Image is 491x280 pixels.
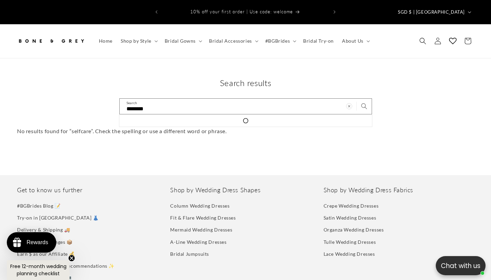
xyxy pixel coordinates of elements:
[7,260,70,280] div: Free 12-month wedding planning checklistClose teaser
[117,34,161,48] summary: Shop by Style
[209,38,252,44] span: Bridal Accessories
[324,186,474,194] h2: Shop by Wedding Dress Fabrics
[170,224,232,236] a: Mermaid Wedding Dresses
[261,34,299,48] summary: #BGBrides
[17,248,75,260] a: Earn $ as our Affiliate 💰
[170,248,209,260] a: Bridal Jumpsuits
[17,201,61,212] a: #BGBrides Blog 📝
[17,126,474,136] p: No results found for “selfcare”. Check the spelling or use a different word or phrase.
[99,38,113,44] span: Home
[15,31,88,51] a: Bone and Grey Bridal
[436,261,486,271] p: Chat with us
[303,38,334,44] span: Bridal Try-on
[324,212,376,224] a: Satin Wedding Dresses
[299,34,338,48] a: Bridal Try-on
[324,236,376,248] a: Tulle Wedding Dresses
[10,263,66,277] span: Free 12-month wedding planning checklist
[394,5,474,18] button: SGD $ | [GEOGRAPHIC_DATA]
[190,9,293,14] span: 10% off your first order | Use code: welcome
[170,201,229,212] a: Column Wedding Dresses
[324,201,379,212] a: Crepe Wedding Dresses
[121,38,151,44] span: Shop by Style
[324,224,384,236] a: Organza Wedding Dresses
[342,38,363,44] span: About Us
[398,9,465,16] span: SGD $ | [GEOGRAPHIC_DATA]
[161,34,205,48] summary: Bridal Gowns
[17,260,115,272] a: Take style quiz to get recommendations ✨
[338,34,373,48] summary: About Us
[327,5,342,18] button: Next announcement
[436,256,486,275] button: Open chatbox
[415,33,430,48] summary: Search
[95,34,117,48] a: Home
[17,224,70,236] a: Delivery & Shipping 🚚
[17,212,99,224] a: Try-on in [GEOGRAPHIC_DATA] 👗
[17,33,85,48] img: Bone and Grey Bridal
[17,78,474,88] h1: Search results
[17,236,73,248] a: Returns & Exchanges 📦
[205,34,261,48] summary: Bridal Accessories
[17,186,167,194] h2: Get to know us further
[324,248,375,260] a: Lace Wedding Dresses
[68,255,75,262] button: Close teaser
[265,38,290,44] span: #BGBrides
[170,186,321,194] h2: Shop by Wedding Dress Shapes
[165,38,196,44] span: Bridal Gowns
[342,99,357,114] button: Clear search term
[149,5,164,18] button: Previous announcement
[170,236,226,248] a: A-Line Wedding Dresses
[357,99,372,114] button: Search
[170,212,236,224] a: Fit & Flare Wedding Dresses
[27,239,48,246] div: Rewards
